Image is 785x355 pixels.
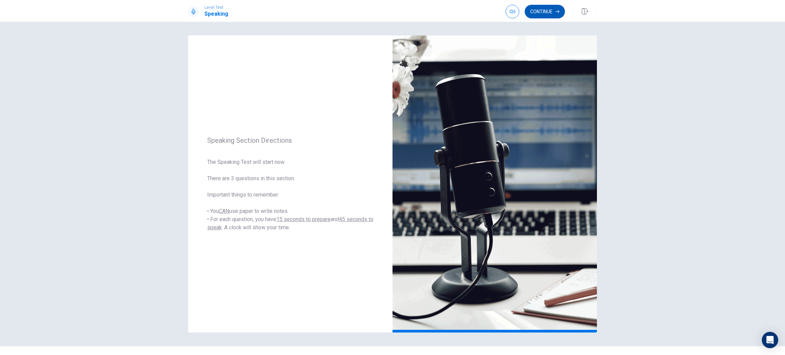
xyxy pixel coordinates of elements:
u: 15 seconds to prepare [276,216,330,222]
h1: Speaking [204,10,228,18]
div: Open Intercom Messenger [762,332,778,348]
span: Level Test [204,5,228,10]
span: Speaking Section Directions [207,136,373,144]
u: CAN [219,208,229,214]
img: speaking intro [392,35,597,333]
button: Continue [525,5,565,18]
span: The Speaking Test will start now. There are 3 questions in this section. Important things to reme... [207,158,373,232]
